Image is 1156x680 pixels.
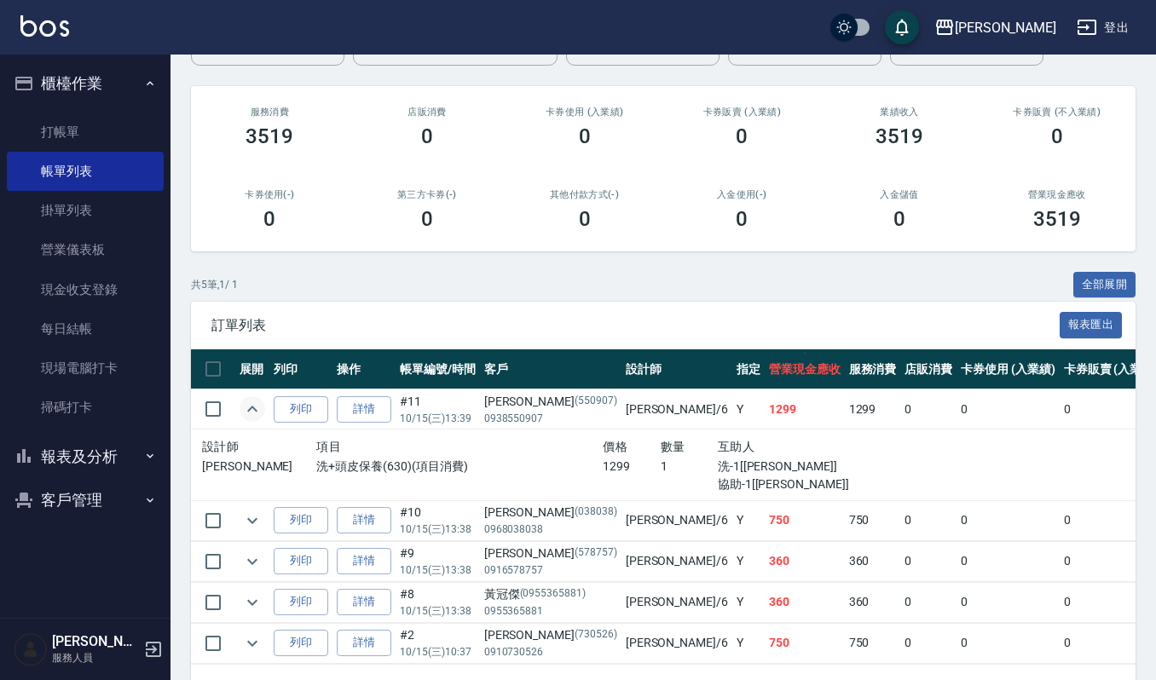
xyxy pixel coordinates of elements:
[7,230,164,269] a: 營業儀表板
[1070,12,1136,43] button: 登出
[14,632,48,666] img: Person
[900,623,957,663] td: 0
[396,582,480,622] td: #8
[484,626,617,644] div: [PERSON_NAME]
[396,623,480,663] td: #2
[998,107,1115,118] h2: 卡券販賣 (不入業績)
[575,626,617,644] p: (730526)
[484,562,617,578] p: 0916578757
[765,389,845,429] td: 1299
[396,500,480,540] td: #10
[955,17,1056,38] div: [PERSON_NAME]
[7,112,164,152] a: 打帳單
[579,207,591,231] h3: 0
[274,589,328,615] button: 列印
[202,440,239,453] span: 設計師
[575,504,617,522] p: (038038)
[957,623,1060,663] td: 0
[957,541,1060,581] td: 0
[240,396,265,422] button: expand row
[765,582,845,622] td: 360
[684,107,801,118] h2: 卡券販賣 (入業績)
[337,507,391,533] a: 詳情
[1060,316,1123,332] a: 報表匯出
[718,475,890,493] p: 協助-1[[PERSON_NAME]]
[337,396,391,423] a: 詳情
[621,541,732,581] td: [PERSON_NAME] /6
[274,507,328,533] button: 列印
[732,389,765,429] td: Y
[1060,312,1123,338] button: 報表匯出
[661,458,718,475] p: 1
[396,349,480,389] th: 帳單編號/時間
[957,349,1060,389] th: 卡券使用 (入業績)
[621,389,732,429] td: [PERSON_NAME] /6
[579,124,591,148] h3: 0
[7,270,164,309] a: 現金收支登錄
[52,633,139,650] h5: [PERSON_NAME]
[332,349,396,389] th: 操作
[316,458,603,475] p: 洗+頭皮保養(630)(項目消費)
[7,191,164,230] a: 掛單列表
[7,152,164,191] a: 帳單列表
[732,349,765,389] th: 指定
[732,623,765,663] td: Y
[400,562,476,578] p: 10/15 (三) 13:38
[732,541,765,581] td: Y
[7,61,164,106] button: 櫃檯作業
[235,349,269,389] th: 展開
[928,10,1063,45] button: [PERSON_NAME]
[621,500,732,540] td: [PERSON_NAME] /6
[400,411,476,426] p: 10/15 (三) 13:39
[202,458,316,475] p: [PERSON_NAME]
[841,189,958,200] h2: 入金儲值
[7,349,164,388] a: 現場電腦打卡
[900,500,957,540] td: 0
[7,309,164,349] a: 每日結帳
[240,549,265,574] button: expand row
[246,124,293,148] h3: 3519
[718,458,890,475] p: 洗-1[[PERSON_NAME]]
[191,277,238,292] p: 共 5 筆, 1 / 1
[736,124,748,148] h3: 0
[211,189,328,200] h2: 卡券使用(-)
[269,349,332,389] th: 列印
[885,10,919,44] button: save
[400,603,476,619] p: 10/15 (三) 13:38
[900,582,957,622] td: 0
[274,548,328,574] button: 列印
[900,389,957,429] td: 0
[480,349,621,389] th: 客戶
[684,189,801,200] h2: 入金使用(-)
[661,440,685,453] span: 數量
[52,650,139,666] p: 服務人員
[732,500,765,540] td: Y
[274,630,328,656] button: 列印
[900,349,957,389] th: 店販消費
[1033,207,1081,231] h3: 3519
[845,623,901,663] td: 750
[337,630,391,656] a: 詳情
[765,349,845,389] th: 營業現金應收
[621,349,732,389] th: 設計師
[240,631,265,656] button: expand row
[841,107,958,118] h2: 業績收入
[603,440,627,453] span: 價格
[1051,124,1063,148] h3: 0
[400,522,476,537] p: 10/15 (三) 13:38
[240,508,265,533] button: expand row
[20,15,69,37] img: Logo
[621,623,732,663] td: [PERSON_NAME] /6
[765,623,845,663] td: 750
[845,582,901,622] td: 360
[274,396,328,423] button: 列印
[240,590,265,615] button: expand row
[845,541,901,581] td: 360
[484,603,617,619] p: 0955365881
[575,393,617,411] p: (550907)
[900,541,957,581] td: 0
[484,522,617,537] p: 0968038038
[575,545,617,562] p: (578757)
[369,189,486,200] h2: 第三方卡券(-)
[765,500,845,540] td: 750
